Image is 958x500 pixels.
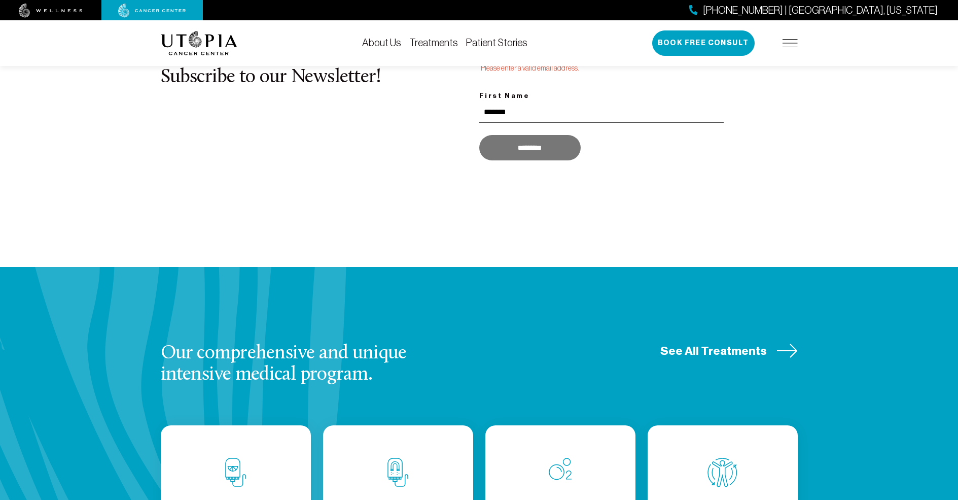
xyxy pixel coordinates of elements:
[660,343,798,359] a: See All Treatments
[409,37,458,48] a: Treatments
[652,30,755,56] button: Book Free Consult
[479,61,724,75] div: Please enter a valid email address.
[161,67,479,88] h2: Subscribe to our Newsletter!
[689,3,938,18] a: [PHONE_NUMBER] | [GEOGRAPHIC_DATA], [US_STATE]
[161,343,460,386] h3: Our comprehensive and unique intensive medical program.
[660,343,767,359] span: See All Treatments
[549,458,572,480] img: Oxygen Therapy
[479,90,724,102] label: First Name
[225,458,246,487] img: IV Vitamin C
[118,4,186,18] img: cancer center
[466,37,527,48] a: Patient Stories
[387,458,408,487] img: Chelation Therapy
[703,3,938,18] span: [PHONE_NUMBER] | [GEOGRAPHIC_DATA], [US_STATE]
[19,4,83,18] img: wellness
[362,37,401,48] a: About Us
[783,39,798,47] img: icon-hamburger
[707,458,737,487] img: Whole Body Detoxification
[161,31,237,55] img: logo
